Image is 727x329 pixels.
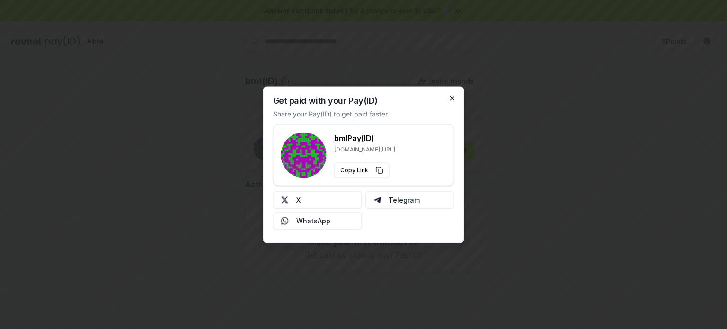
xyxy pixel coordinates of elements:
[365,191,454,208] button: Telegram
[273,191,362,208] button: X
[273,212,362,229] button: WhatsApp
[334,145,395,153] p: [DOMAIN_NAME][URL]
[281,217,289,224] img: Whatsapp
[373,196,381,204] img: Telegram
[334,162,390,178] button: Copy Link
[334,132,395,143] h3: bml Pay(ID)
[273,108,388,118] p: Share your Pay(ID) to get paid faster
[281,196,289,204] img: X
[273,96,378,105] h2: Get paid with your Pay(ID)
